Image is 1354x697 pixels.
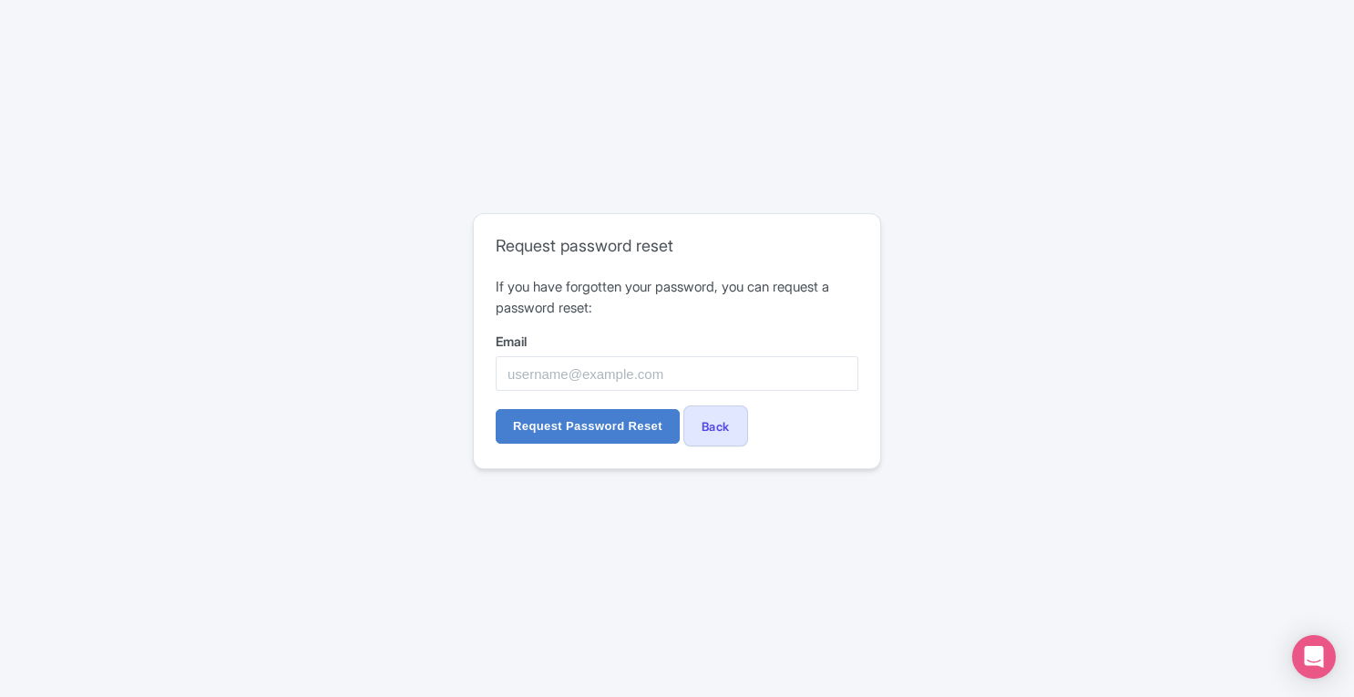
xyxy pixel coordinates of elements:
[496,332,858,351] label: Email
[1292,635,1336,679] div: Open Intercom Messenger
[496,236,858,256] h2: Request password reset
[496,277,858,318] p: If you have forgotten your password, you can request a password reset:
[496,356,858,391] input: username@example.com
[496,409,680,444] input: Request Password Reset
[683,405,748,446] a: Back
